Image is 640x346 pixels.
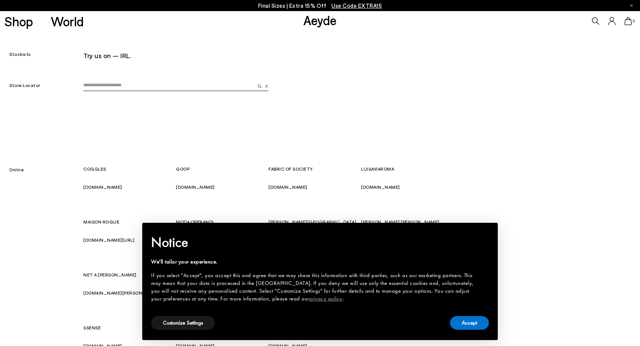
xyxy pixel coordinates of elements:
a: 0 [624,17,632,25]
h2: Notice [151,233,477,252]
button: Accept [450,316,489,330]
a: [DOMAIN_NAME] [361,184,400,189]
a: Shop [4,15,33,28]
p: MAISON ROGUE [83,217,176,226]
p: GOOP [176,164,269,173]
p: NET A [PERSON_NAME] [83,270,176,279]
div: We'll tailor your experience. [151,258,477,266]
a: [DOMAIN_NAME] [269,184,307,189]
p: SSENSE [83,323,176,332]
span: 0 [632,19,636,23]
span: Navigate to /collections/ss25-final-sizes [331,2,382,9]
p: FABRIC OF SOCIETY [269,164,361,173]
button: Customize Settings [151,316,215,330]
a: [DOMAIN_NAME] [83,184,122,189]
p: Final Sizes | Extra 15% Off [258,1,382,10]
a: [DOMAIN_NAME][PERSON_NAME] [83,290,161,295]
a: World [51,15,84,28]
a: [DOMAIN_NAME] [176,184,215,189]
p: COGGLES [83,164,176,173]
p: LUISAVIAROMA [361,164,454,173]
img: close.svg [265,85,269,88]
a: privacy policy [309,295,343,302]
a: Aeyde [303,12,337,28]
div: If you select "Accept", you accept this and agree that we may share this information with third p... [151,272,477,303]
button: Close this notice [477,225,495,243]
span: × [484,228,489,239]
img: search.svg [258,84,261,88]
a: [DOMAIN_NAME][URL] [83,237,134,242]
div: Try us on — IRL. [83,49,454,62]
